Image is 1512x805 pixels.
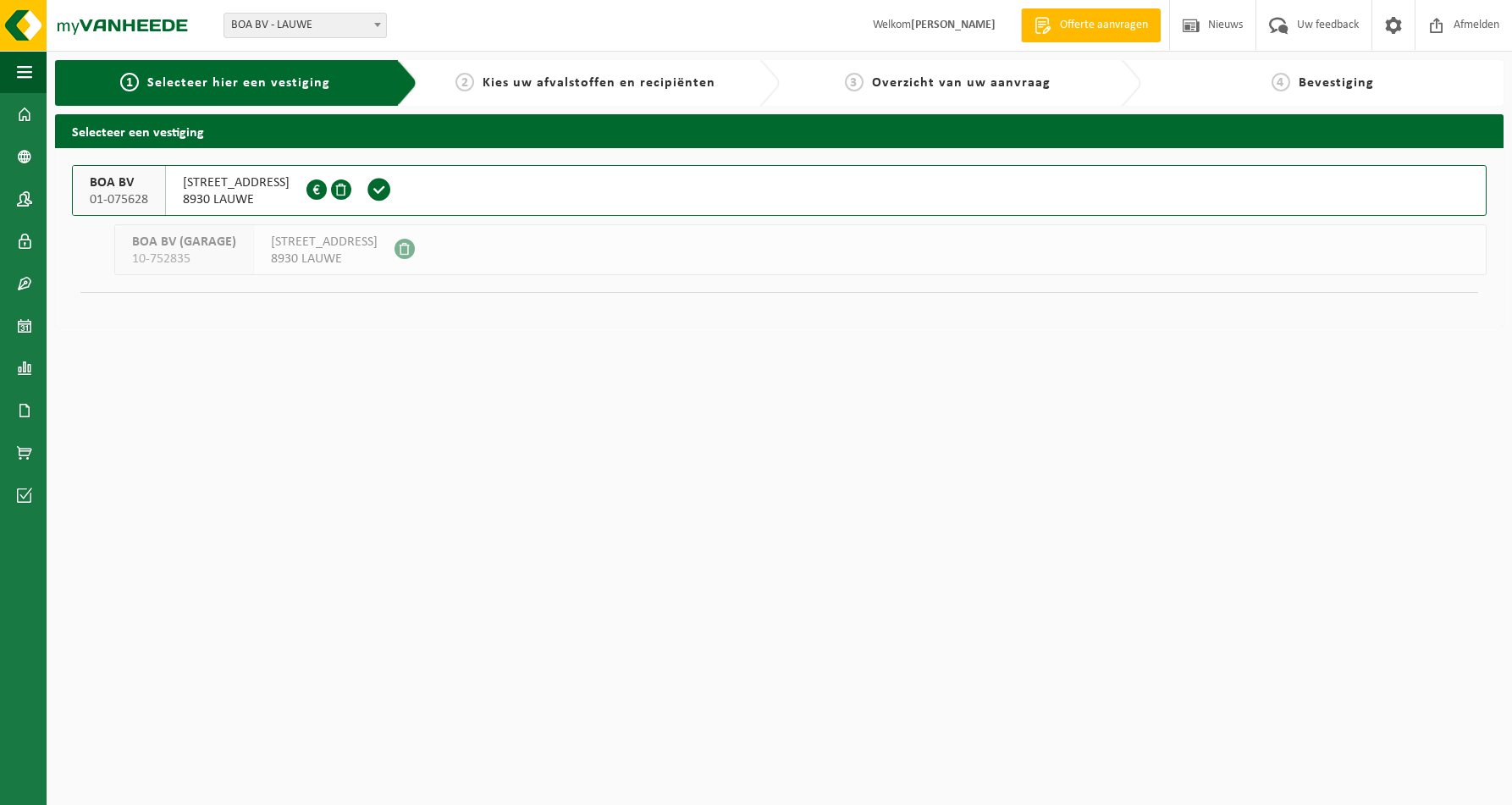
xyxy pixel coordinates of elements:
span: 4 [1272,73,1290,91]
span: 01-075628 [90,191,148,208]
span: BOA BV (GARAGE) [132,234,236,251]
span: 8930 LAUWE [183,191,290,208]
span: Offerte aanvragen [1056,17,1152,34]
span: 8930 LAUWE [271,251,378,267]
span: BOA BV [90,174,148,191]
span: Kies uw afvalstoffen en recipiënten [483,76,715,90]
strong: [PERSON_NAME] [911,19,996,31]
span: 2 [455,73,474,91]
span: Bevestiging [1299,76,1374,90]
span: [STREET_ADDRESS] [183,174,290,191]
span: 10-752835 [132,251,236,267]
span: [STREET_ADDRESS] [271,234,378,251]
button: BOA BV 01-075628 [STREET_ADDRESS]8930 LAUWE [72,165,1487,216]
span: 3 [845,73,864,91]
a: Offerte aanvragen [1021,8,1161,42]
span: 1 [120,73,139,91]
span: BOA BV - LAUWE [224,14,386,37]
span: Selecteer hier een vestiging [147,76,330,90]
span: BOA BV - LAUWE [223,13,387,38]
h2: Selecteer een vestiging [55,114,1504,147]
span: Overzicht van uw aanvraag [872,76,1051,90]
